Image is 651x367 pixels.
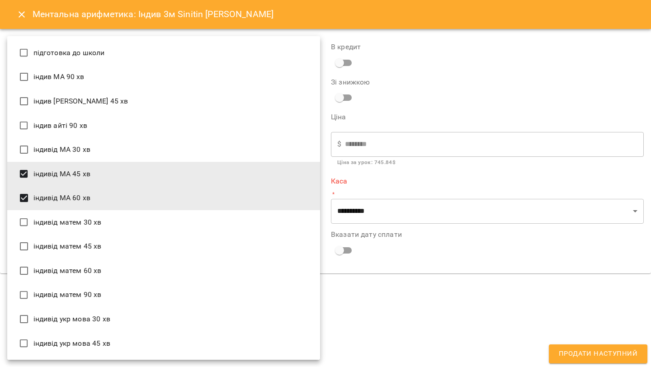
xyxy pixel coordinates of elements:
[7,259,320,283] li: індивід матем 60 хв
[7,331,320,356] li: індивід укр мова 45 хв
[7,65,320,89] li: індив МА 90 хв
[7,210,320,235] li: індивід матем 30 хв
[7,113,320,138] li: індив айті 90 хв
[7,234,320,259] li: індивід матем 45 хв
[7,89,320,113] li: індив [PERSON_NAME] 45 хв
[7,137,320,162] li: індивід МА 30 хв
[7,41,320,65] li: підготовка до школи
[7,186,320,210] li: індивід МА 60 хв
[7,307,320,331] li: індивід укр мова 30 хв
[7,283,320,307] li: індивід матем 90 хв
[7,162,320,186] li: індивід МА 45 хв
